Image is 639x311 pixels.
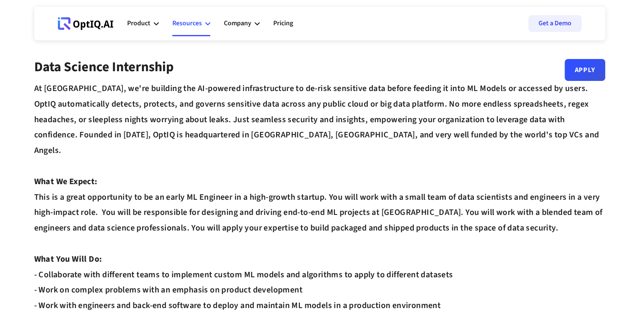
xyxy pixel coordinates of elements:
[172,11,210,36] div: Resources
[224,11,260,36] div: Company
[58,11,114,36] a: Webflow Homepage
[172,18,202,29] div: Resources
[34,253,102,265] strong: What You Will Do:
[34,57,174,77] strong: Data Science Internship
[127,18,150,29] div: Product
[34,176,98,188] strong: What We Expect:
[127,11,159,36] div: Product
[528,15,582,32] a: Get a Demo
[273,11,293,36] a: Pricing
[224,18,251,29] div: Company
[565,59,605,81] a: Apply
